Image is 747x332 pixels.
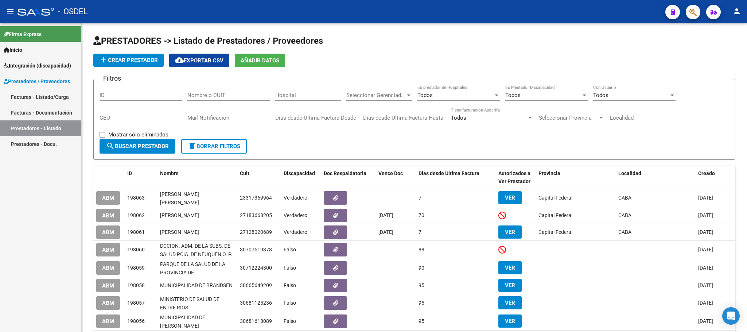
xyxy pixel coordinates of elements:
span: Todos [417,92,433,99]
div: 30681125236 [240,299,272,307]
button: VER [498,296,522,309]
span: Localidad [618,170,641,176]
button: VER [498,279,522,292]
span: [DATE] [698,212,713,218]
div: DCCION. ADM. DE LA SUBS. DE SALUD PCIA. DE NEUQUEN O. P. [160,242,234,257]
div: 27128020689 [240,228,272,236]
span: 7 [419,229,421,235]
span: ABM [102,247,114,253]
span: 95 [419,282,424,288]
span: Falso [284,300,296,306]
div: 30707519378 [240,246,272,254]
div: MINISTERIO DE SALUD DE ENTRE RIOS [160,295,234,310]
span: Añadir Datos [241,57,279,64]
span: [DATE] [698,282,713,288]
button: ABM [96,279,120,292]
span: Integración (discapacidad) [4,62,71,70]
span: Doc Respaldatoria [324,170,366,176]
span: CABA [618,195,631,201]
button: Crear Prestador [93,54,164,67]
span: Dias desde Ultima Factura [419,170,479,176]
span: VER [505,194,515,201]
span: Capital Federal [538,229,572,235]
div: MUNICIPALIDAD DE [PERSON_NAME] [160,313,234,329]
span: ABM [102,300,114,306]
span: Vence Doc [378,170,403,176]
span: [DATE] [698,247,713,252]
span: Todos [505,92,521,99]
datatable-header-cell: Doc Respaldatoria [321,166,376,190]
button: ABM [96,243,120,256]
span: Discapacidad [284,170,315,176]
span: ABM [102,318,114,325]
span: 95 [419,318,424,324]
span: ABM [102,195,114,201]
span: Verdadero [284,195,307,201]
span: Nombre [160,170,179,176]
span: Todos [593,92,608,99]
span: VER [505,300,515,306]
span: - OSDEL [58,4,88,20]
span: 198056 [127,318,145,324]
div: Open Intercom Messenger [722,307,740,325]
datatable-header-cell: Autorizados a Ver Prestador [495,166,536,190]
button: Buscar Prestador [100,139,175,154]
mat-icon: person [732,7,741,16]
span: ABM [102,282,114,289]
span: 198062 [127,212,145,218]
span: Falso [284,247,296,252]
span: 198057 [127,300,145,306]
h3: Filtros [100,73,125,84]
span: Verdadero [284,212,307,218]
span: Firma Express [4,30,42,38]
span: Mostrar sólo eliminados [108,130,168,139]
datatable-header-cell: Dias desde Ultima Factura [416,166,495,190]
span: [DATE] [698,318,713,324]
span: 198063 [127,195,145,201]
span: Exportar CSV [175,57,223,64]
datatable-header-cell: Discapacidad [281,166,321,190]
div: 27183668205 [240,211,272,220]
span: [DATE] [698,229,713,235]
mat-icon: delete [188,142,197,150]
button: ABM [96,209,120,222]
span: Falso [284,265,296,271]
span: [DATE] [698,195,713,201]
span: Capital Federal [538,212,572,218]
span: ABM [102,212,114,219]
button: ABM [96,314,120,328]
div: [PERSON_NAME] [160,228,234,236]
span: Provincia [538,170,560,176]
span: 198058 [127,282,145,288]
datatable-header-cell: Creado [695,166,735,190]
span: ABM [102,229,114,236]
span: 198061 [127,229,145,235]
div: 30681618089 [240,317,272,325]
span: CABA [618,229,631,235]
span: VER [505,318,515,324]
span: PRESTADORES -> Listado de Prestadores / Proveedores [93,36,323,46]
span: Todos [451,115,466,121]
div: 30712224300 [240,264,272,272]
datatable-header-cell: Vence Doc [376,166,416,190]
div: [PERSON_NAME] [160,211,234,220]
span: 198060 [127,247,145,252]
mat-icon: cloud_download [175,56,184,65]
span: Borrar Filtros [188,143,240,150]
button: ABM [96,225,120,239]
span: Prestadores / Proveedores [4,77,70,85]
button: ABM [96,296,120,310]
button: VER [498,314,522,328]
span: VER [505,265,515,271]
span: VER [505,282,515,289]
span: Crear Prestador [99,57,158,63]
span: Seleccionar Gerenciador [346,92,405,99]
span: 7 [419,195,421,201]
mat-icon: menu [6,7,15,16]
button: Exportar CSV [169,54,229,67]
mat-icon: search [106,142,115,150]
span: [DATE] [378,229,393,235]
div: 30665649209 [240,281,272,290]
button: ABM [96,261,120,275]
span: ID [127,170,132,176]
